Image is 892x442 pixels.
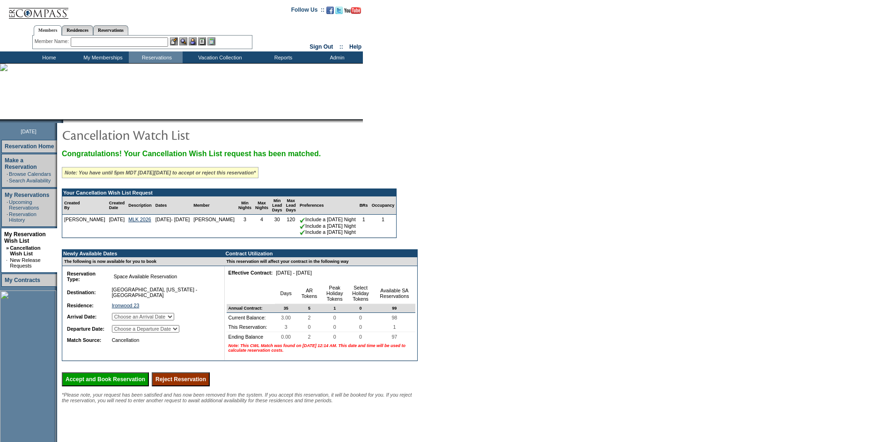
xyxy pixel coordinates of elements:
a: Browse Calendars [9,171,51,177]
td: 120 [284,215,298,238]
td: [PERSON_NAME] [62,215,107,238]
span: 0 [358,304,364,312]
a: Upcoming Reservations [9,199,39,210]
img: chkSmaller.gif [300,224,305,229]
b: Reservation Type: [67,271,96,282]
span: 0 [357,322,364,332]
span: 3.00 [279,313,293,322]
span: 2 [306,332,313,341]
td: Contract Utilization [225,250,417,257]
td: Newly Available Dates [62,250,219,257]
td: Reports [255,51,309,63]
td: · [7,211,8,223]
span: 0 [357,313,364,322]
td: Description [126,196,154,215]
td: · [6,257,9,268]
span: 1 [391,322,398,332]
td: Min Nights [236,196,253,215]
span: 97 [390,332,399,341]
img: b_calculator.gif [207,37,215,45]
a: My Reservation Wish List [4,231,46,244]
input: Accept and Book Reservation [62,372,149,386]
td: This reservation will affect your contract in the following way [225,257,417,266]
td: BRs [358,196,370,215]
td: Created By [62,196,107,215]
a: Ironwood 23 [112,303,140,308]
span: 0 [357,332,364,341]
span: [DATE] [21,129,37,134]
img: View [179,37,187,45]
td: 1 [358,215,370,238]
td: Current Balance: [227,313,275,322]
td: AR Tokens [297,283,322,304]
b: Arrival Date: [67,314,96,319]
a: Follow us on Twitter [335,9,343,15]
img: promoShadowLeftCorner.gif [60,119,63,123]
input: Reject Reservation [152,372,210,386]
a: MLK 2026 [128,217,151,222]
span: 0 [332,332,338,341]
span: 2 [306,313,313,322]
img: Become our fan on Facebook [326,7,334,14]
span: 99 [390,304,398,312]
a: Reservation History [9,211,37,223]
td: [DATE] [107,215,127,238]
b: Match Source: [67,337,101,343]
td: This Reservation: [227,322,275,332]
td: Dates [154,196,192,215]
td: Ending Balance [227,332,275,341]
b: Effective Contract: [229,270,273,275]
td: Follow Us :: [291,6,324,17]
td: 30 [270,215,284,238]
td: Max Nights [253,196,270,215]
td: [PERSON_NAME] [192,215,236,238]
td: Cancellation [110,335,216,345]
span: 98 [390,313,399,322]
span: 5 [306,304,312,312]
td: · [7,178,8,183]
a: Search Availability [9,178,51,183]
a: Reservations [93,25,128,35]
a: My Contracts [5,277,40,283]
td: Home [21,51,75,63]
td: [GEOGRAPHIC_DATA], [US_STATE] - [GEOGRAPHIC_DATA] [110,285,216,300]
nobr: [DATE] - [DATE] [276,270,312,275]
td: · [7,171,8,177]
span: 0 [332,313,338,322]
td: Peak Holiday Tokens [322,283,347,304]
td: Annual Contract: [227,304,275,313]
td: Occupancy [370,196,397,215]
td: Created Date [107,196,127,215]
td: 4 [253,215,270,238]
td: Note: This CWL Match was found on [DATE] 12:14 AM. This date and time will be used to calculate r... [227,341,415,355]
span: 3 [283,322,289,332]
img: blank.gif [63,119,64,123]
img: b_edit.gif [170,37,178,45]
img: pgTtlCancellationNotification.gif [62,125,249,144]
span: 0 [332,322,338,332]
td: The following is now available for you to book [62,257,219,266]
b: Residence: [67,303,94,308]
td: Reservations [129,51,183,63]
td: [DATE]- [DATE] [154,215,192,238]
a: Sign Out [310,43,333,50]
img: Reservations [198,37,206,45]
img: chkSmaller.gif [300,217,305,223]
td: 3 [236,215,253,238]
a: Subscribe to our YouTube Channel [344,9,361,15]
td: Admin [309,51,363,63]
span: Congratulations! Your Cancellation Wish List request has been matched. [62,150,321,158]
a: Become our fan on Facebook [326,9,334,15]
b: » [6,245,9,251]
td: Min Lead Days [270,196,284,215]
td: 1 [370,215,397,238]
span: Space Available Reservation [112,272,179,281]
div: Member Name: [35,37,71,45]
a: My Reservations [5,192,49,198]
td: Select Holiday Tokens [347,283,373,304]
a: Make a Reservation [5,157,37,170]
td: Your Cancellation Wish List Request [62,189,396,196]
td: My Memberships [75,51,129,63]
a: Cancellation Wish List [10,245,40,256]
td: Available SA Reservations [374,283,415,304]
